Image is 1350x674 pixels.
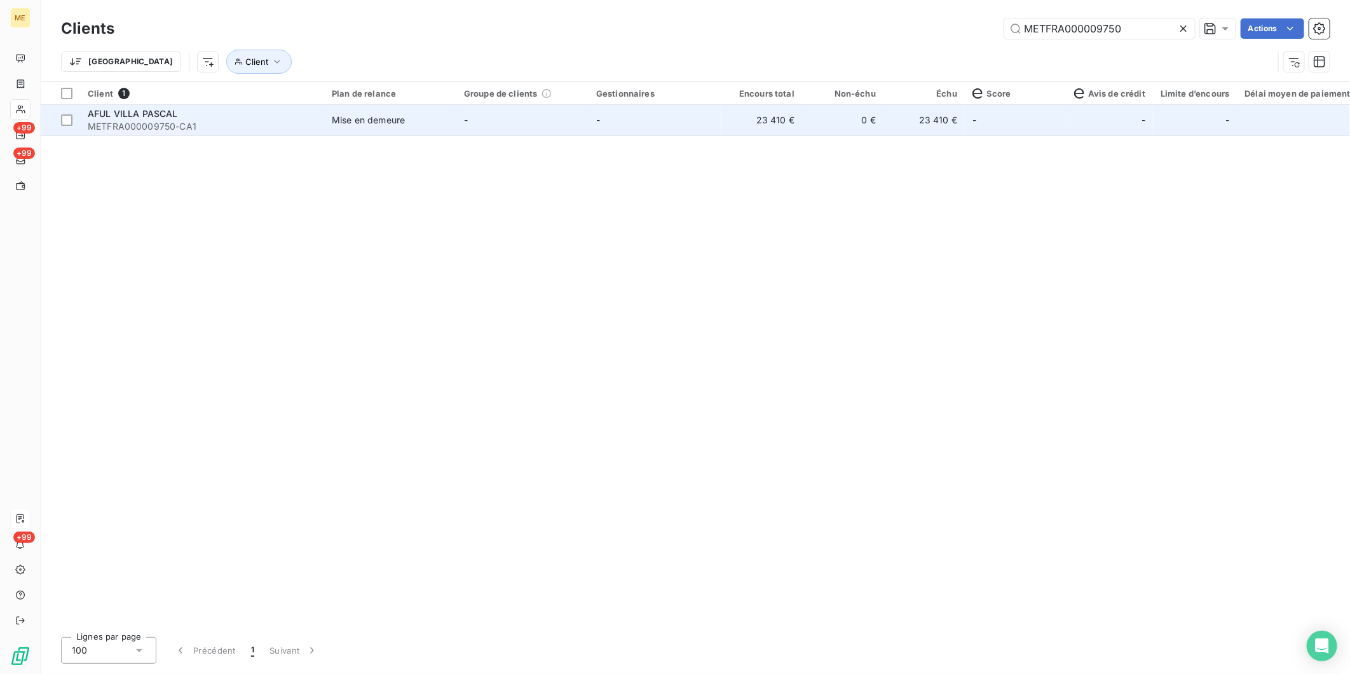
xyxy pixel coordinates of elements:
[1161,88,1229,99] div: Limite d’encours
[965,105,1067,135] td: -
[883,105,965,135] td: 23 410 €
[1004,18,1195,39] input: Rechercher
[72,644,87,657] span: 100
[464,114,468,125] span: -
[167,637,243,664] button: Précédent
[972,88,1011,99] span: Score
[1225,114,1229,127] span: -
[721,105,802,135] td: 23 410 €
[61,17,114,40] h3: Clients
[891,88,957,99] div: Échu
[728,88,794,99] div: Encours total
[13,122,35,134] span: +99
[596,114,600,125] span: -
[88,120,317,133] span: METFRA000009750-CA1
[88,88,113,99] span: Client
[1067,105,1153,135] td: -
[596,88,713,99] div: Gestionnaires
[245,57,268,67] span: Client
[810,88,876,99] div: Non-échu
[332,88,449,99] div: Plan de relance
[10,646,31,666] img: Logo LeanPay
[1241,18,1304,39] button: Actions
[464,88,538,99] span: Groupe de clients
[243,637,262,664] button: 1
[118,88,130,99] span: 1
[262,637,326,664] button: Suivant
[226,50,292,74] button: Client
[251,644,254,657] span: 1
[88,108,178,119] span: AFUL VILLA PASCAL
[802,105,883,135] td: 0 €
[61,52,181,72] button: [GEOGRAPHIC_DATA]
[332,114,405,127] div: Mise en demeure
[1307,631,1337,661] div: Open Intercom Messenger
[10,8,31,28] div: ME
[1074,88,1145,99] span: Avis de crédit
[13,532,35,543] span: +99
[13,148,35,159] span: +99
